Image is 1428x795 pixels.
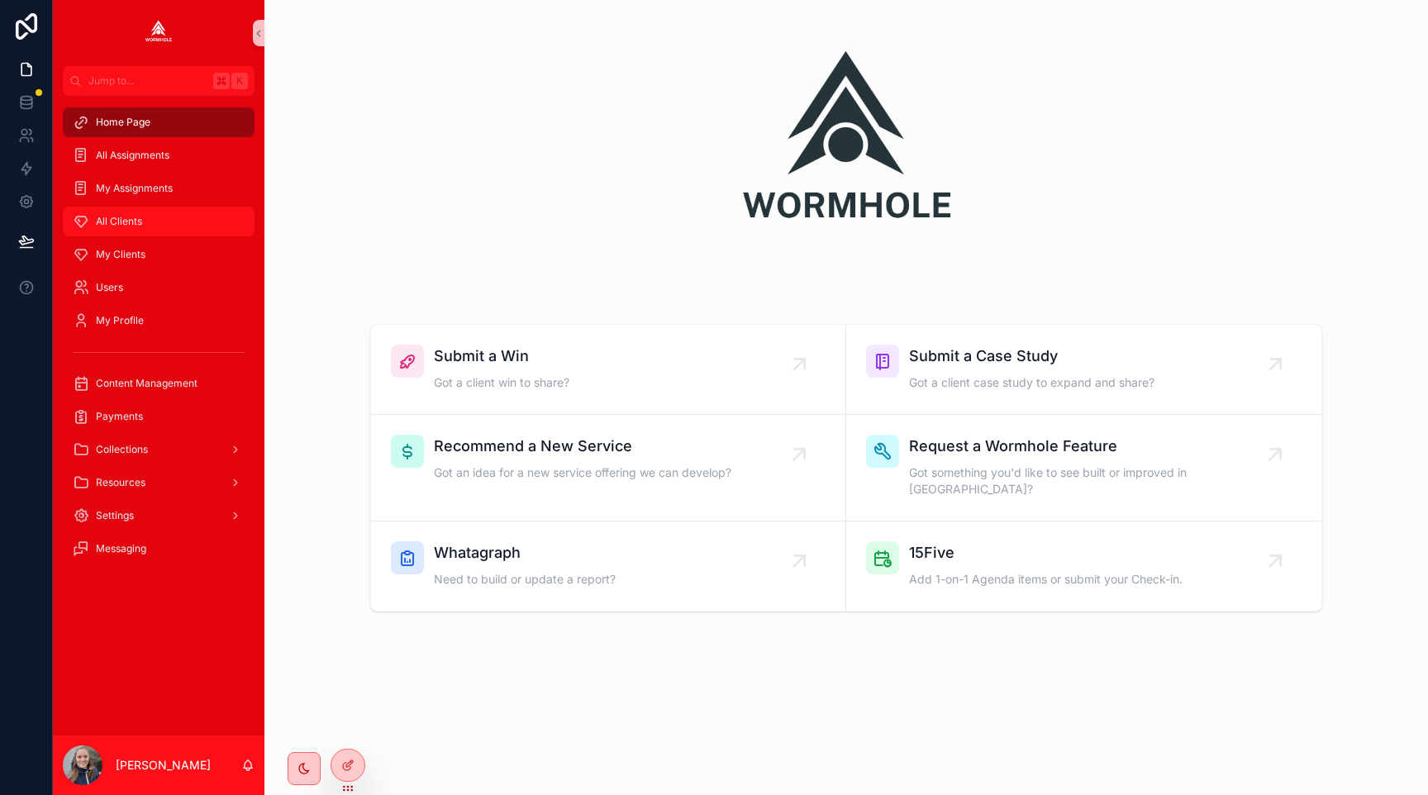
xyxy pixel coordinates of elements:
span: Need to build or update a report? [434,571,616,588]
span: Submit a Win [434,345,569,368]
a: All Clients [63,207,255,236]
img: App logo [145,20,172,46]
span: Recommend a New Service [434,435,731,458]
a: Payments [63,402,255,431]
span: Collections [96,443,148,456]
a: Content Management [63,369,255,398]
span: My Assignments [96,182,173,195]
span: Settings [96,509,134,522]
span: Messaging [96,542,146,555]
span: Home Page [96,116,150,129]
div: scrollable content [53,96,264,585]
span: Resources [96,476,145,489]
span: Jump to... [88,74,207,88]
a: WhatagraphNeed to build or update a report? [371,521,846,611]
span: Submit a Case Study [909,345,1154,368]
span: 15Five [909,541,1183,564]
span: Content Management [96,377,198,390]
span: Request a Wormhole Feature [909,435,1275,458]
span: All Clients [96,215,142,228]
a: Messaging [63,534,255,564]
a: Home Page [63,107,255,137]
a: Settings [63,501,255,531]
span: My Clients [96,248,145,261]
a: Submit a Case StudyGot a client case study to expand and share? [846,325,1321,415]
span: My Profile [96,314,144,327]
a: Submit a WinGot a client win to share? [371,325,846,415]
span: Got a client win to share? [434,374,569,391]
a: Recommend a New ServiceGot an idea for a new service offering we can develop? [371,415,846,521]
a: Collections [63,435,255,464]
span: Users [96,281,123,294]
button: Jump to...K [63,66,255,96]
span: All Assignments [96,149,169,162]
span: Whatagraph [434,541,616,564]
a: 15FiveAdd 1-on-1 Agenda items or submit your Check-in. [846,521,1321,611]
p: [PERSON_NAME] [116,757,211,774]
a: Request a Wormhole FeatureGot something you'd like to see built or improved in [GEOGRAPHIC_DATA]? [846,415,1321,521]
span: Got a client case study to expand and share? [909,374,1154,391]
a: My Assignments [63,174,255,203]
a: Users [63,273,255,302]
a: All Assignments [63,140,255,170]
span: Payments [96,410,143,423]
span: Got an idea for a new service offering we can develop? [434,464,731,481]
a: Resources [63,468,255,497]
a: My Profile [63,306,255,336]
span: K [233,74,246,88]
a: My Clients [63,240,255,269]
span: Add 1-on-1 Agenda items or submit your Check-in. [909,571,1183,588]
span: Got something you'd like to see built or improved in [GEOGRAPHIC_DATA]? [909,464,1275,497]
